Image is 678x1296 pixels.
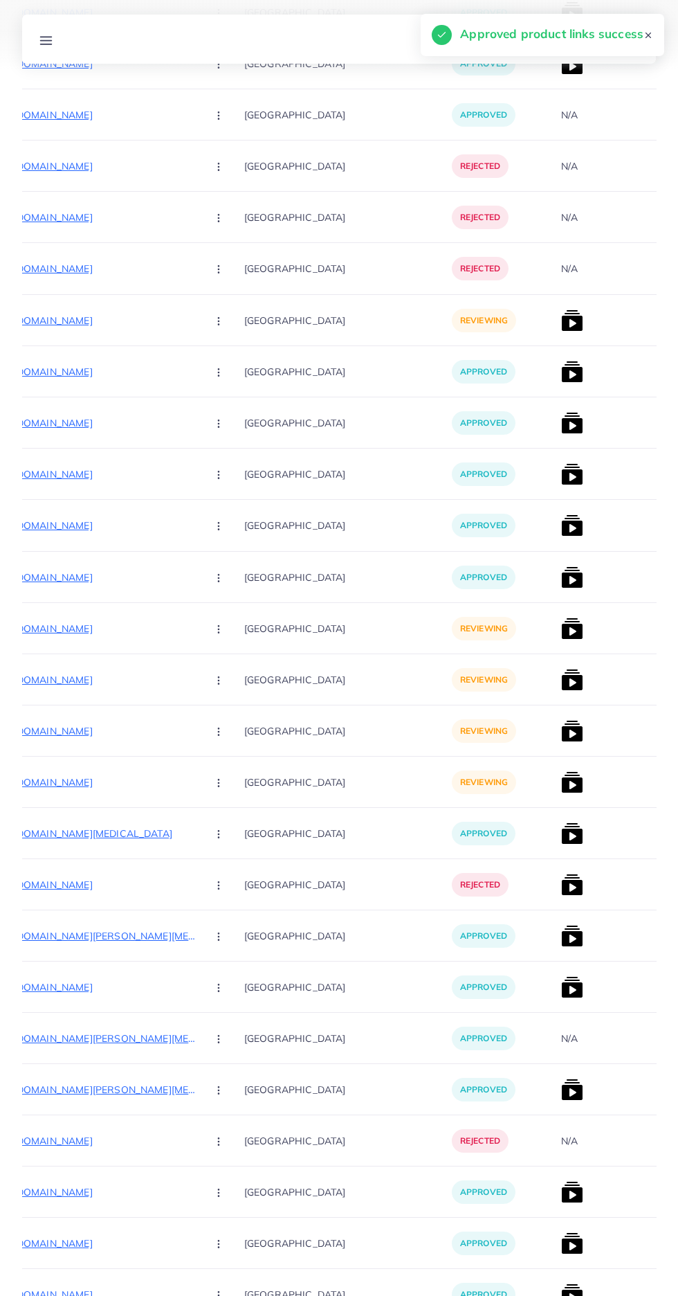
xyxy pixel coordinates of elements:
img: list product video [561,874,583,896]
div: N/A [561,210,578,224]
p: approved [452,1078,515,1101]
p: [GEOGRAPHIC_DATA] [244,664,452,695]
p: rejected [452,257,508,280]
img: list product video [561,361,583,383]
p: approved [452,975,515,999]
p: [GEOGRAPHIC_DATA] [244,305,452,336]
p: [GEOGRAPHIC_DATA] [244,150,452,181]
img: list product video [561,514,583,537]
img: list product video [561,1079,583,1101]
img: list product video [561,976,583,998]
p: [GEOGRAPHIC_DATA] [244,407,452,438]
img: list product video [561,720,583,742]
p: reviewing [452,719,516,743]
p: approved [452,103,515,127]
h5: Approved product links success [460,25,643,43]
img: list product video [561,925,583,947]
div: N/A [561,1032,578,1045]
p: [GEOGRAPHIC_DATA] [244,920,452,951]
p: reviewing [452,771,516,794]
div: N/A [561,262,578,276]
img: list product video [561,771,583,793]
img: list product video [561,463,583,485]
img: list product video [561,309,583,332]
p: rejected [452,206,508,229]
p: [GEOGRAPHIC_DATA] [244,1227,452,1259]
img: list product video [561,822,583,845]
p: [GEOGRAPHIC_DATA] [244,715,452,746]
p: rejected [452,1129,508,1153]
p: rejected [452,154,508,178]
p: [GEOGRAPHIC_DATA] [244,1074,452,1105]
p: reviewing [452,309,516,332]
p: reviewing [452,668,516,692]
p: [GEOGRAPHIC_DATA] [244,869,452,900]
p: approved [452,1232,515,1255]
p: [GEOGRAPHIC_DATA] [244,99,452,130]
p: [GEOGRAPHIC_DATA] [244,1176,452,1207]
p: [GEOGRAPHIC_DATA] [244,510,452,541]
img: list product video [561,618,583,640]
p: [GEOGRAPHIC_DATA] [244,253,452,285]
p: reviewing [452,617,516,640]
p: approved [452,1180,515,1204]
p: approved [452,822,515,845]
p: approved [452,462,515,486]
img: list product video [561,566,583,588]
div: N/A [561,108,578,122]
p: [GEOGRAPHIC_DATA] [244,1125,452,1156]
img: list product video [561,1232,583,1254]
p: approved [452,514,515,537]
img: list product video [561,412,583,434]
div: N/A [561,1134,578,1148]
p: approved [452,924,515,948]
p: [GEOGRAPHIC_DATA] [244,201,452,233]
p: [GEOGRAPHIC_DATA] [244,613,452,644]
p: [GEOGRAPHIC_DATA] [244,458,452,489]
p: [GEOGRAPHIC_DATA] [244,1023,452,1054]
p: [GEOGRAPHIC_DATA] [244,356,452,387]
img: list product video [561,1181,583,1203]
p: [GEOGRAPHIC_DATA] [244,561,452,593]
p: [GEOGRAPHIC_DATA] [244,818,452,849]
p: approved [452,411,515,435]
p: approved [452,1027,515,1050]
p: approved [452,360,515,384]
div: N/A [561,159,578,173]
p: rejected [452,873,508,897]
p: [GEOGRAPHIC_DATA] [244,971,452,1002]
p: approved [452,566,515,589]
p: [GEOGRAPHIC_DATA] [244,766,452,798]
img: list product video [561,669,583,691]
